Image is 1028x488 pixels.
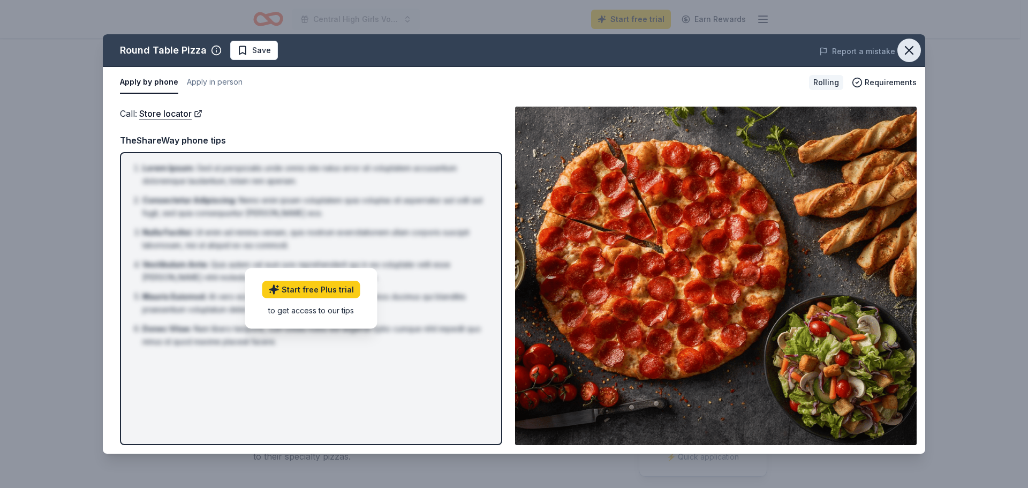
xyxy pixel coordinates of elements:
span: Consectetur Adipiscing : [142,196,237,205]
button: Requirements [852,76,917,89]
span: Save [252,44,271,57]
li: Ut enim ad minima veniam, quis nostrum exercitationem ullam corporis suscipit laboriosam, nisi ut... [142,226,486,252]
div: Call : [120,107,502,121]
div: Round Table Pizza [120,42,207,59]
span: Mauris Euismod : [142,292,207,301]
div: TheShareWay phone tips [120,133,502,147]
button: Save [230,41,278,60]
a: Store locator [139,107,202,121]
img: Image for Round Table Pizza [515,107,917,445]
span: Requirements [865,76,917,89]
div: Rolling [809,75,843,90]
li: Nam libero tempore, cum soluta nobis est eligendi optio cumque nihil impedit quo minus id quod ma... [142,322,486,348]
span: Nulla Facilisi : [142,228,193,237]
li: Nemo enim ipsam voluptatem quia voluptas sit aspernatur aut odit aut fugit, sed quia consequuntur... [142,194,486,220]
button: Apply in person [187,71,243,94]
li: At vero eos et accusamus et iusto odio dignissimos ducimus qui blanditiis praesentium voluptatum ... [142,290,486,316]
div: to get access to our tips [262,305,360,316]
a: Start free Plus trial [262,281,360,298]
span: Vestibulum Ante : [142,260,209,269]
span: Donec Vitae : [142,324,192,333]
button: Report a mistake [819,45,895,58]
li: Quis autem vel eum iure reprehenderit qui in ea voluptate velit esse [PERSON_NAME] nihil molestia... [142,258,486,284]
span: Lorem Ipsum : [142,163,195,172]
button: Apply by phone [120,71,178,94]
li: Sed ut perspiciatis unde omnis iste natus error sit voluptatem accusantium doloremque laudantium,... [142,162,486,187]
